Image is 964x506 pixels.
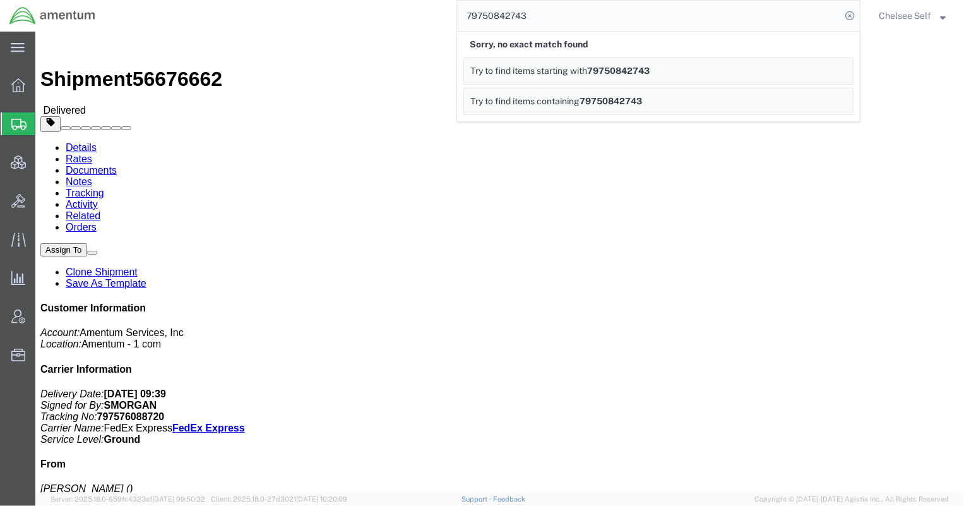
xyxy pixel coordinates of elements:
[152,495,205,503] span: [DATE] 09:50:32
[587,66,650,76] span: 79750842743
[493,495,525,503] a: Feedback
[463,32,854,57] div: Sorry, no exact match found
[296,495,347,503] span: [DATE] 10:20:09
[580,96,642,106] span: 79750842743
[470,96,580,106] span: Try to find items containing
[879,9,931,23] span: Chelsee Self
[9,6,96,25] img: logo
[754,494,949,505] span: Copyright © [DATE]-[DATE] Agistix Inc., All Rights Reserved
[457,1,841,31] input: Search for shipment number, reference number
[35,32,964,493] iframe: FS Legacy Container
[211,495,347,503] span: Client: 2025.18.0-27d3021
[470,66,587,76] span: Try to find items starting with
[51,495,205,503] span: Server: 2025.18.0-659fc4323ef
[461,495,493,503] a: Support
[878,8,946,23] button: Chelsee Self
